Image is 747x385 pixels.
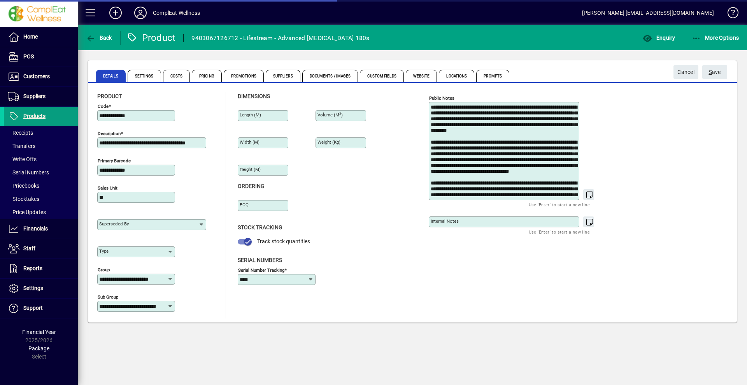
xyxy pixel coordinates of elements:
a: Reports [4,259,78,278]
span: Promotions [224,70,264,82]
a: Support [4,299,78,318]
span: Package [28,345,49,352]
a: Write Offs [4,153,78,166]
span: S [709,69,712,75]
a: Customers [4,67,78,86]
span: Documents / Images [302,70,358,82]
span: Suppliers [23,93,46,99]
span: Financial Year [22,329,56,335]
a: Home [4,27,78,47]
span: Product [97,93,122,99]
span: Staff [23,245,35,251]
button: Profile [128,6,153,20]
mat-label: Type [99,248,109,254]
mat-label: Volume (m ) [317,112,343,118]
sup: 3 [339,112,341,116]
a: Knowledge Base [722,2,737,27]
span: Custom Fields [360,70,403,82]
mat-label: Primary barcode [98,158,131,163]
span: Costs [163,70,190,82]
div: Product [126,32,176,44]
div: [PERSON_NAME] [EMAIL_ADDRESS][DOMAIN_NAME] [582,7,714,19]
span: Cancel [677,66,694,79]
span: Back [86,35,112,41]
a: Suppliers [4,87,78,106]
mat-hint: Use 'Enter' to start a new line [529,227,590,236]
span: Receipts [8,130,33,136]
mat-label: Description [98,131,121,136]
mat-label: Group [98,267,110,272]
span: ave [709,66,721,79]
button: Back [84,31,114,45]
span: Customers [23,73,50,79]
button: Save [702,65,727,79]
span: Website [406,70,437,82]
mat-label: Public Notes [429,95,454,101]
span: Ordering [238,183,265,189]
span: Locations [439,70,474,82]
span: Home [23,33,38,40]
button: Add [103,6,128,20]
mat-label: Superseded by [99,221,129,227]
a: Receipts [4,126,78,139]
app-page-header-button: Back [78,31,121,45]
span: Track stock quantities [257,238,310,244]
span: Settings [23,285,43,291]
span: Serial Numbers [238,257,282,263]
span: More Options [692,35,739,41]
span: Write Offs [8,156,37,162]
a: Price Updates [4,206,78,219]
button: Cancel [673,65,698,79]
span: Details [96,70,126,82]
a: Staff [4,239,78,258]
span: Financials [23,225,48,232]
mat-label: Code [98,104,109,109]
mat-label: Weight (Kg) [317,139,340,145]
button: Enquiry [641,31,677,45]
a: Serial Numbers [4,166,78,179]
span: Settings [128,70,161,82]
mat-hint: Use 'Enter' to start a new line [529,200,590,209]
mat-label: Width (m) [240,139,260,145]
span: Pricing [192,70,222,82]
a: Financials [4,219,78,239]
span: Stock Tracking [238,224,282,230]
a: Settings [4,279,78,298]
div: ComplEat Wellness [153,7,200,19]
a: POS [4,47,78,67]
span: Pricebooks [8,183,39,189]
span: Transfers [8,143,35,149]
mat-label: Internal Notes [431,218,459,224]
span: Price Updates [8,209,46,215]
span: Support [23,305,43,311]
button: More Options [690,31,741,45]
span: Serial Numbers [8,169,49,176]
span: Products [23,113,46,119]
span: Dimensions [238,93,270,99]
mat-label: Sub group [98,294,118,300]
span: Reports [23,265,42,271]
mat-label: Height (m) [240,167,261,172]
span: POS [23,53,34,60]
mat-label: Length (m) [240,112,261,118]
a: Pricebooks [4,179,78,192]
mat-label: Serial Number tracking [238,267,284,272]
span: Stocktakes [8,196,39,202]
mat-label: EOQ [240,202,249,207]
span: Enquiry [643,35,675,41]
a: Stocktakes [4,192,78,206]
span: Suppliers [266,70,300,82]
span: Prompts [476,70,509,82]
div: 9403067126712 - Lifestream - Advanced [MEDICAL_DATA] 180s [191,32,369,44]
mat-label: Sales unit [98,185,117,191]
a: Transfers [4,139,78,153]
